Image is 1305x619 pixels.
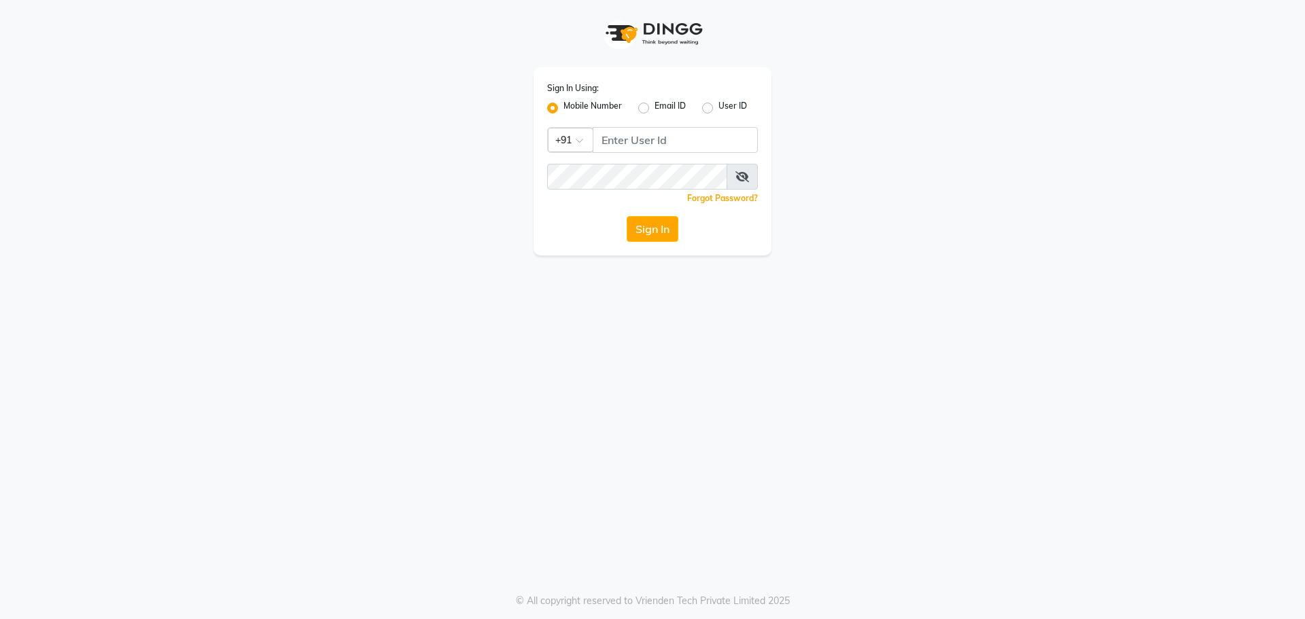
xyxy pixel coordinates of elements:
input: Username [547,164,727,190]
input: Username [593,127,758,153]
img: logo1.svg [598,14,707,54]
label: Sign In Using: [547,82,599,94]
a: Forgot Password? [687,193,758,203]
label: Email ID [655,100,686,116]
button: Sign In [627,216,678,242]
label: User ID [718,100,747,116]
label: Mobile Number [563,100,622,116]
